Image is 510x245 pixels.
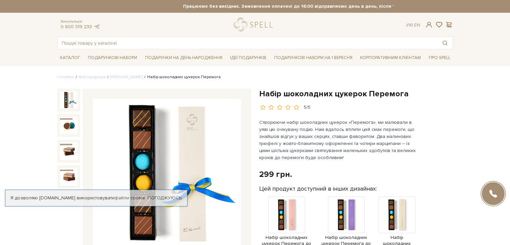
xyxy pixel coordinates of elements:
[357,52,423,63] a: Корпоративним клієнтам
[60,117,77,134] img: Набір шоколадних цукерок Перемога
[79,75,106,80] a: Вся продукція
[426,53,453,63] span: Про Spell
[61,24,92,30] a: 0 800 319 233
[143,53,225,63] span: Подарунки на День народження
[61,19,100,24] span: Консультація:
[57,53,83,63] span: Каталог
[60,142,77,160] img: Набір шоколадних цукерок Перемога
[412,22,413,28] span: |
[85,53,140,63] span: Подарункові набори
[259,89,453,99] h1: Набір шоколадних цукерок Перемога
[304,104,310,111] div: 5/5
[94,24,100,30] a: telegram
[268,196,305,233] img: Продукт
[259,119,416,161] p: Створюючи набір шоколадних цукерок «Перемога», ми малювали в уяві цю очікувану подію. Нам вдалось...
[148,195,182,201] a: Погоджуюсь
[57,75,74,80] a: Головна
[328,196,365,233] img: Продукт
[5,195,187,201] div: Я дозволяю [DOMAIN_NAME] використовувати
[414,22,420,28] a: En
[58,37,437,49] input: Пошук товару у каталозі
[259,185,377,193] label: Цей продукт доступний в інших дизайнах:
[272,52,355,63] a: Подарункові набори на 1 Вересня
[259,169,292,180] div: 299 грн.
[437,37,453,49] button: Пошук товару у каталозі
[110,75,143,80] a: [PERSON_NAME]
[60,91,77,109] img: Набір шоколадних цукерок Перемога
[379,196,415,233] img: Продукт
[227,53,269,63] span: Ідеї подарунків
[143,74,221,80] li: Набір шоколадних цукерок Перемога
[60,168,77,186] img: Набір шоколадних цукерок Перемога
[115,195,145,201] a: файли cookie
[406,22,420,28] div: Ук
[234,18,276,32] a: logo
